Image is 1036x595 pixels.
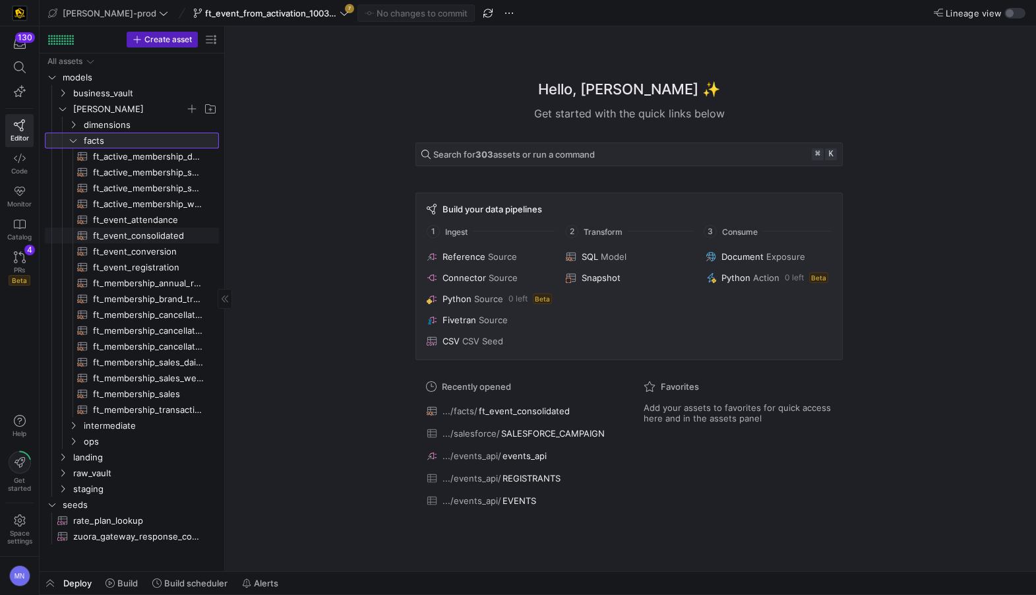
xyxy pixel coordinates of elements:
[45,275,219,291] a: ft_membership_annual_retention​​​​​​​​​​
[93,371,204,386] span: ft_membership_sales_weekly_forecast​​​​​​​​​​
[7,200,32,208] span: Monitor
[100,572,144,594] button: Build
[45,418,219,433] div: Press SPACE to select this row.
[45,386,219,402] a: ft_membership_sales​​​​​​​​​​
[415,106,843,121] div: Get started with the quick links below
[9,565,30,586] div: MN
[508,294,528,303] span: 0 left
[45,212,219,228] div: Press SPACE to select this row.
[45,164,219,180] a: ft_active_membership_snapshot_detail​​​​​​​​​​
[5,409,34,443] button: Help
[703,270,834,286] button: PythonAction0 leftBeta
[501,428,605,439] span: SALESFORCE_CAMPAIGN
[423,402,617,420] button: .../facts/ft_event_consolidated
[5,446,34,497] button: Getstarted
[442,406,477,416] span: .../facts/
[73,102,185,117] span: [PERSON_NAME]
[45,370,219,386] a: ft_membership_sales_weekly_forecast​​​​​​​​​​
[475,149,493,160] strong: 303
[5,32,34,55] button: 130
[462,336,503,346] span: CSV Seed
[45,528,219,544] a: zuora_gateway_response_codes​​​​​​
[45,196,219,212] a: ft_active_membership_weekly_forecast​​​​​​​​​​
[5,180,34,213] a: Monitor
[84,434,217,449] span: ops
[45,481,219,497] div: Press SPACE to select this row.
[117,578,138,588] span: Build
[93,339,204,354] span: ft_membership_cancellations​​​​​​​​​​
[479,315,508,325] span: Source
[45,259,219,275] a: ft_event_registration​​​​​​​​​​
[93,197,204,212] span: ft_active_membership_weekly_forecast​​​​​​​​​​
[5,562,34,590] button: MN
[93,244,204,259] span: ft_event_conversion​​​​​​​​​​
[442,272,486,283] span: Connector
[503,473,561,484] span: REGISTRANTS
[442,451,501,461] span: .../events_api/
[45,513,219,528] a: rate_plan_lookup​​​​​​
[424,333,555,349] button: CSVCSV Seed
[533,294,552,304] span: Beta
[488,251,517,262] span: Source
[93,212,204,228] span: ft_event_attendance​​​​​​​​​​
[45,259,219,275] div: Press SPACE to select this row.
[5,147,34,180] a: Code
[84,133,217,148] span: facts
[45,323,219,338] div: Press SPACE to select this row.
[45,101,219,117] div: Press SPACE to select this row.
[236,572,284,594] button: Alerts
[825,148,837,160] kbd: k
[45,402,219,418] a: ft_membership_transaction​​​​​​​​​​
[93,260,204,275] span: ft_event_registration​​​​​​​​​​
[424,249,555,265] button: ReferenceSource
[45,212,219,228] a: ft_event_attendance​​​​​​​​​​
[93,292,204,307] span: ft_membership_brand_transfer​​​​​​​​​​
[703,249,834,265] button: DocumentExposure
[5,246,34,291] a: PRsBeta4
[644,402,832,423] span: Add your assets to favorites for quick access here and in the assets panel
[93,165,204,180] span: ft_active_membership_snapshot_detail​​​​​​​​​​
[45,196,219,212] div: Press SPACE to select this row.
[582,251,598,262] span: SQL
[442,381,511,392] span: Recently opened
[442,294,472,304] span: Python
[45,354,219,370] a: ft_membership_sales_daily_forecast​​​​​​​​​​
[442,428,500,439] span: .../salesforce/
[63,578,92,588] span: Deploy
[45,449,219,465] div: Press SPACE to select this row.
[785,273,804,282] span: 0 left
[45,465,219,481] div: Press SPACE to select this row.
[11,134,29,142] span: Editor
[45,85,219,101] div: Press SPACE to select this row.
[45,243,219,259] div: Press SPACE to select this row.
[45,513,219,528] div: Press SPACE to select this row.
[5,213,34,246] a: Catalog
[63,497,217,513] span: seeds
[9,275,30,286] span: Beta
[423,470,617,487] button: .../events_api/REGISTRANTS
[424,312,555,328] button: FivetranSource
[45,228,219,243] a: ft_event_consolidated​​​​​​​​​​
[45,180,219,196] a: ft_active_membership_snapshot​​​​​​​​​​
[11,167,28,175] span: Code
[415,142,843,166] button: Search for303assets or run a command⌘k
[45,338,219,354] div: Press SPACE to select this row.
[205,8,337,18] span: ft_event_from_activation_100325
[45,275,219,291] div: Press SPACE to select this row.
[144,35,192,44] span: Create asset
[423,425,617,442] button: .../salesforce/SALESFORCE_CAMPAIGN
[45,307,219,323] a: ft_membership_cancellations_daily_forecast​​​​​​​​​​
[7,233,32,241] span: Catalog
[5,114,34,147] a: Editor
[84,418,217,433] span: intermediate
[13,7,26,20] img: https://storage.googleapis.com/y42-prod-data-exchange/images/uAsz27BndGEK0hZWDFeOjoxA7jCwgK9jE472...
[73,529,204,544] span: zuora_gateway_response_codes​​​​​​
[45,117,219,133] div: Press SPACE to select this row.
[503,451,547,461] span: events_api
[582,272,621,283] span: Snapshot
[7,529,32,545] span: Space settings
[45,323,219,338] a: ft_membership_cancellations_weekly_forecast​​​​​​​​​​
[63,70,217,85] span: models
[164,578,228,588] span: Build scheduler
[24,245,35,255] div: 4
